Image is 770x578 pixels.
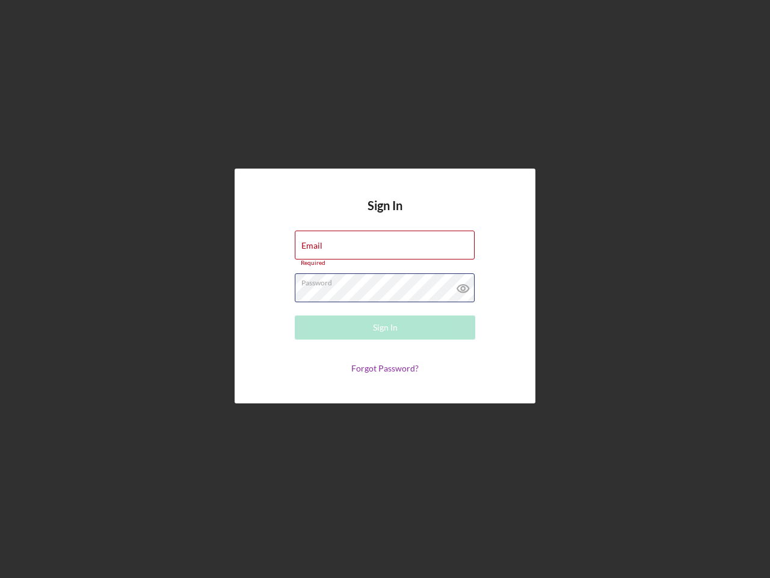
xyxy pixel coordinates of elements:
a: Forgot Password? [351,363,419,373]
label: Email [301,241,322,250]
h4: Sign In [368,199,402,231]
div: Sign In [373,315,398,340]
div: Required [295,259,475,267]
button: Sign In [295,315,475,340]
label: Password [301,274,475,287]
